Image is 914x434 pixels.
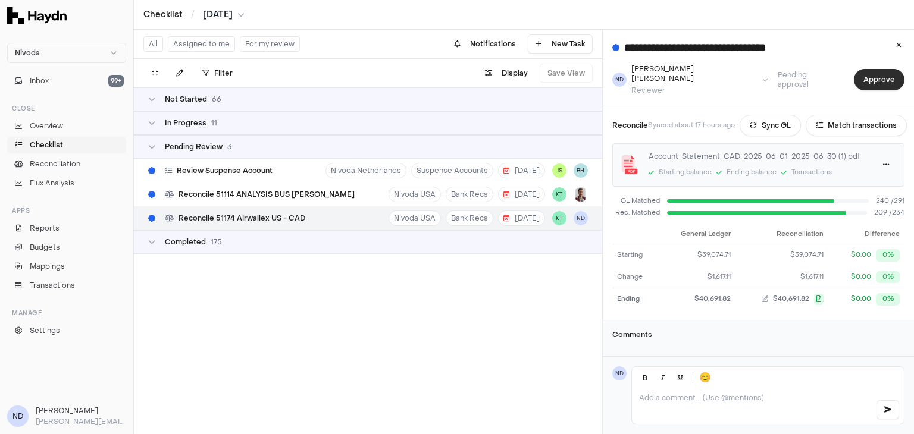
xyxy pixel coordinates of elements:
button: $40,691.82 [740,294,824,305]
button: [DATE] [498,163,545,178]
span: Nivoda [15,48,40,58]
button: Display [478,64,535,83]
div: Ending balance [727,168,777,178]
button: Nivoda [7,43,126,63]
button: Sync GL [740,115,801,136]
div: Account_Statement_CAD_2025-06-01-2025-06-30 (1).pdf [649,151,866,162]
div: Starting balance [659,168,712,178]
button: Nivoda Netherlands [325,163,406,178]
span: GL Matched [612,196,660,206]
div: Transactions [791,168,832,178]
button: Inbox99+ [7,73,126,89]
button: Match transactions [806,115,907,136]
span: Settings [30,325,60,336]
span: Filter [214,68,233,78]
span: $39,074.71 [790,250,824,260]
span: Pending Review [165,142,223,152]
div: Reviewer [631,86,758,95]
span: ND [7,405,29,427]
a: Settings [7,322,126,339]
a: Reconciliation [7,156,126,172]
span: / [189,8,197,20]
span: In Progress [165,118,206,128]
p: Synced about 17 hours ago [648,121,735,131]
span: [DATE] [503,190,540,199]
button: Bank Recs [446,210,493,226]
span: ND [574,211,588,225]
div: Rec. Matched [612,208,660,218]
button: Notifications [447,34,523,54]
img: application/pdf [620,155,639,174]
span: ND [612,366,627,380]
button: Bold (Ctrl+B) [637,369,653,386]
div: $0.00 [851,272,871,282]
span: Completed [165,237,206,247]
span: ND [612,73,627,87]
button: Suspense Accounts [411,163,493,178]
span: Reports [30,223,60,234]
span: Budgets [30,242,60,253]
button: Nivoda USA [389,210,441,226]
button: Underline (Ctrl+U) [672,369,689,386]
span: 😊 [699,370,711,385]
button: 😊 [697,369,713,386]
span: Flux Analysis [30,178,74,188]
button: All [143,36,163,52]
a: Overview [7,118,126,134]
button: BH [574,163,588,178]
button: [DATE] [203,9,245,21]
div: $0.00 [851,250,871,260]
span: Mappings [30,261,65,272]
button: $1,617.11 [740,272,824,282]
div: [PERSON_NAME] [PERSON_NAME] [631,64,758,83]
span: 66 [212,95,221,104]
span: 11 [211,118,217,128]
span: [DATE] [503,166,540,175]
span: Checklist [30,140,63,150]
span: $1,617.11 [800,272,824,282]
span: Overview [30,121,63,131]
th: Reconciliation [735,225,828,244]
button: [DATE] [498,210,545,226]
td: Ending [612,288,658,310]
button: KT [552,187,566,202]
span: $40,691.82 [773,294,809,304]
span: 209 / 234 [874,208,904,218]
p: [PERSON_NAME][EMAIL_ADDRESS][DOMAIN_NAME] [36,416,126,427]
a: Mappings [7,258,126,275]
img: Haydn Logo [7,7,67,24]
button: JS [552,163,566,178]
button: Bank Recs [446,187,493,202]
span: Reconcile 51114 ANALYSIS BUS [PERSON_NAME] [179,190,355,199]
span: Not Started [165,95,207,104]
nav: breadcrumb [143,9,245,21]
img: JP Smit [574,187,588,202]
a: Reports [7,220,126,237]
div: $1,617.11 [663,272,731,282]
div: Close [7,99,126,118]
button: Italic (Ctrl+I) [655,369,671,386]
span: 240 / 291 [876,196,904,206]
a: Checklist [143,9,183,21]
button: [DATE] [498,187,545,202]
button: Assigned to me [168,36,235,52]
a: Checklist [7,137,126,153]
button: ND[PERSON_NAME] [PERSON_NAME]Reviewer [612,64,769,95]
div: $40,691.82 [663,294,731,304]
a: Budgets [7,239,126,256]
button: KT [552,211,566,225]
button: $39,074.71 [740,250,824,260]
div: Apps [7,201,126,220]
span: 3 [227,142,231,152]
td: Starting [612,244,658,266]
button: Approve [854,69,904,90]
th: General Ledger [658,225,735,244]
div: Manage [7,303,126,322]
th: Difference [828,225,904,244]
span: 175 [211,237,222,247]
